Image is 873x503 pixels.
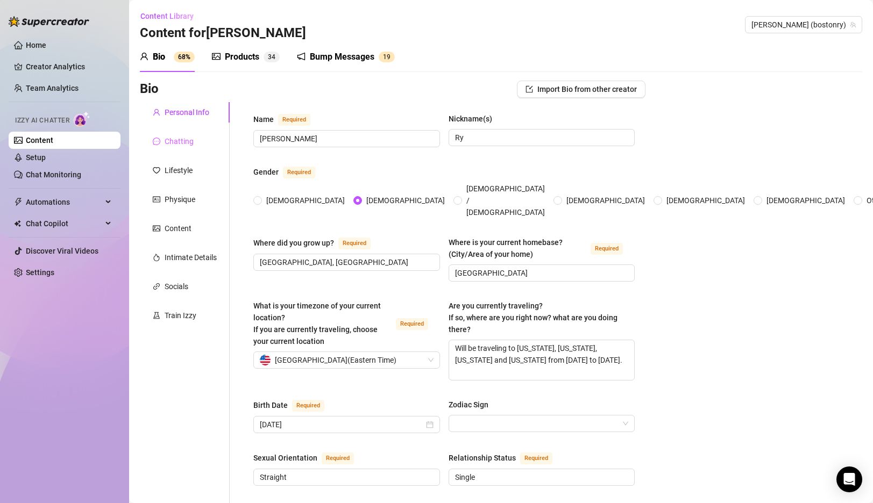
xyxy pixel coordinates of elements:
div: Where is your current homebase? (City/Area of your home) [449,236,587,260]
span: 1 [383,53,387,61]
div: Train Izzy [165,310,196,321]
div: Lifestyle [165,164,193,176]
div: Birth Date [253,399,288,411]
input: Name [260,133,431,145]
span: [DEMOGRAPHIC_DATA] [762,195,849,206]
input: Where is your current homebase? (City/Area of your home) [455,267,627,279]
img: us [260,355,271,365]
div: Content [165,222,191,234]
label: Where did you grow up? [253,236,382,249]
span: Chat Copilot [26,215,102,232]
span: experiment [153,312,160,319]
span: Required [396,318,428,330]
a: Home [26,41,46,49]
span: 9 [387,53,391,61]
span: Import Bio from other creator [537,85,637,94]
span: 4 [272,53,275,61]
span: [DEMOGRAPHIC_DATA] [662,195,749,206]
span: heart [153,167,160,174]
div: Socials [165,281,188,292]
span: thunderbolt [14,198,23,206]
button: Content Library [140,8,202,25]
span: Content Library [140,12,194,20]
span: picture [153,225,160,232]
img: Chat Copilot [14,220,21,227]
div: Relationship Status [449,452,516,464]
span: [DEMOGRAPHIC_DATA] [262,195,349,206]
span: Required [322,452,354,464]
a: Content [26,136,53,145]
span: message [153,138,160,145]
span: Required [591,243,623,255]
label: Relationship Status [449,451,564,464]
span: idcard [153,196,160,203]
h3: Bio [140,81,159,98]
span: notification [297,52,306,61]
button: Import Bio from other creator [517,81,645,98]
span: Are you currently traveling? If so, where are you right now? what are you doing there? [449,301,618,334]
div: Physique [165,193,195,205]
div: Personal Info [165,106,209,118]
span: [GEOGRAPHIC_DATA] ( Eastern Time ) [275,352,396,368]
span: team [850,21,856,28]
img: logo-BBDzfeDw.svg [9,16,89,27]
span: user [140,52,148,61]
span: What is your timezone of your current location? If you are currently traveling, choose your curre... [253,301,381,346]
span: Required [292,400,324,412]
span: link [153,283,160,290]
span: Izzy AI Chatter [15,116,69,126]
div: Intimate Details [165,251,217,263]
label: Gender [253,166,327,178]
input: Where did you grow up? [260,256,431,268]
div: Where did you grow up? [253,237,334,249]
div: Zodiac Sign [449,399,488,411]
label: Where is your current homebase? (City/Area of your home) [449,236,635,260]
span: 3 [268,53,272,61]
span: [DEMOGRAPHIC_DATA] [562,195,649,206]
a: Chat Monitoring [26,170,81,179]
span: import [526,85,533,93]
div: Sexual Orientation [253,452,317,464]
a: Discover Viral Videos [26,247,98,255]
span: [DEMOGRAPHIC_DATA] [362,195,449,206]
div: Bio [153,51,165,63]
input: Nickname(s) [455,132,627,143]
sup: 19 [379,52,395,62]
span: user [153,109,160,116]
span: Required [338,238,371,249]
input: Birth Date [260,419,424,430]
span: Ryan (bostonry) [751,17,856,33]
div: Chatting [165,135,194,147]
textarea: Will be traveling to [US_STATE], [US_STATE], [US_STATE] and [US_STATE] from [DATE] to [DATE]. [449,340,635,380]
label: Nickname(s) [449,113,500,125]
label: Zodiac Sign [449,399,496,411]
span: Required [283,167,315,178]
sup: 68% [174,52,195,62]
span: fire [153,254,160,261]
div: Bump Messages [310,51,374,63]
a: Settings [26,268,54,277]
a: Creator Analytics [26,58,112,75]
span: Required [278,114,310,126]
span: [DEMOGRAPHIC_DATA] / [DEMOGRAPHIC_DATA] [462,183,549,218]
sup: 34 [264,52,280,62]
input: Relationship Status [455,471,627,483]
div: Gender [253,166,279,178]
span: Automations [26,193,102,211]
div: Products [225,51,259,63]
div: Name [253,113,274,125]
input: Sexual Orientation [260,471,431,483]
span: picture [212,52,221,61]
span: Required [520,452,552,464]
a: Team Analytics [26,84,79,92]
img: AI Chatter [74,111,90,127]
a: Setup [26,153,46,162]
div: Nickname(s) [449,113,492,125]
label: Sexual Orientation [253,451,366,464]
label: Birth Date [253,399,336,412]
h3: Content for [PERSON_NAME] [140,25,306,42]
div: Open Intercom Messenger [836,466,862,492]
label: Name [253,113,322,126]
